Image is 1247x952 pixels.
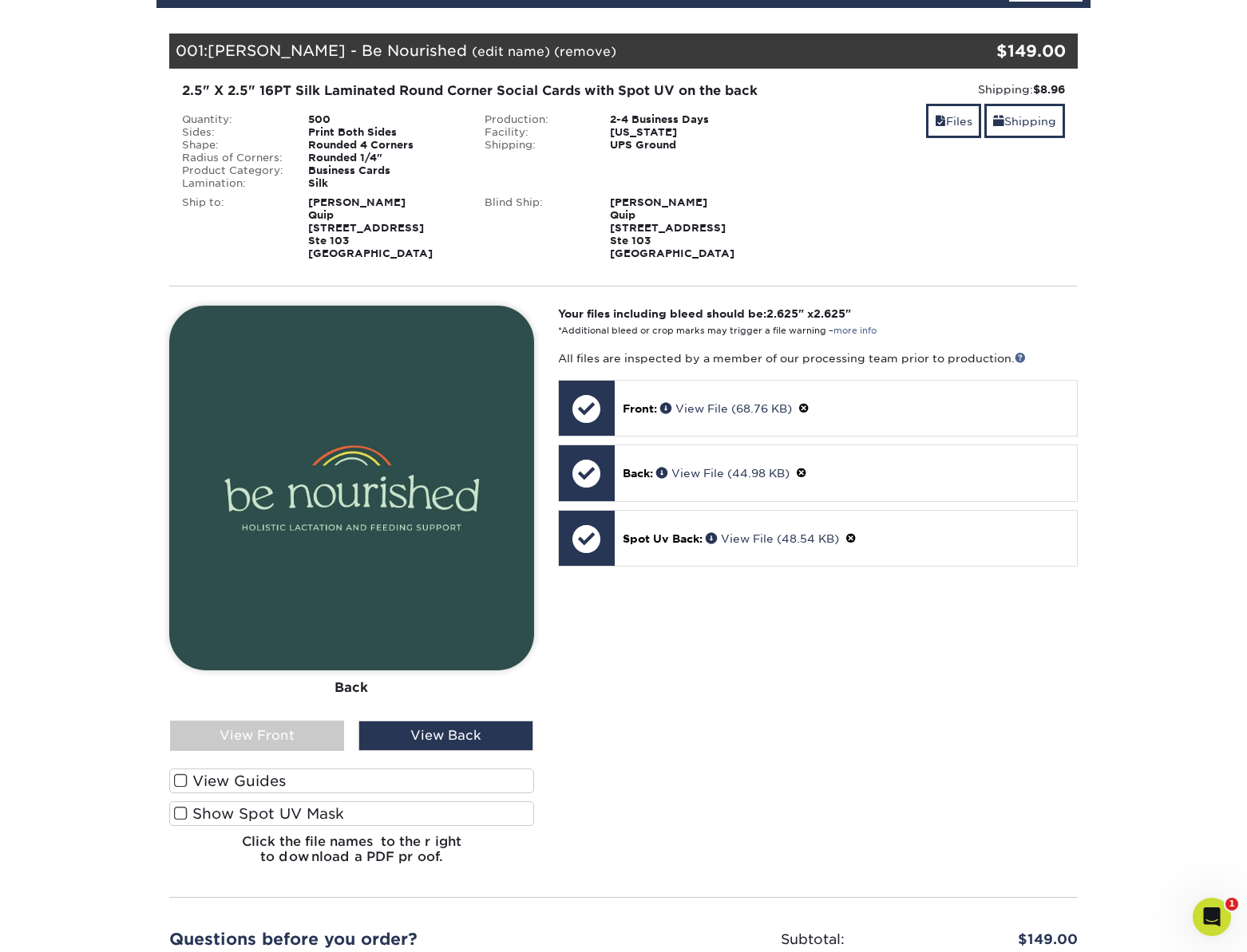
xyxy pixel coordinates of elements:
strong: [PERSON_NAME] Quip [STREET_ADDRESS] Ste 103 [GEOGRAPHIC_DATA] [308,196,433,259]
div: Product Category: [170,164,296,177]
a: Files [926,104,981,138]
div: View Back [358,721,532,751]
div: Print Both Sides [296,126,473,139]
a: (remove) [554,44,616,59]
a: View File (68.76 KB) [660,402,792,415]
div: Lamination: [170,177,296,190]
div: $149.00 [857,930,1090,950]
div: UPS Ground [598,139,774,152]
div: 2-4 Business Days [598,113,774,126]
span: Front: [623,402,657,415]
strong: [PERSON_NAME] Quip [STREET_ADDRESS] Ste 103 [GEOGRAPHIC_DATA] [610,196,734,259]
a: more info [833,326,877,336]
div: $149.00 [926,39,1066,63]
div: Blind Ship: [473,196,599,260]
span: 1 [1225,898,1238,911]
div: Subtotal: [623,930,857,950]
div: 2.5" X 2.5" 16PT Silk Laminated Round Corner Social Cards with Spot UV on the back [182,81,762,101]
p: All files are inspected by a member of our processing team prior to production. [558,350,1078,366]
div: Shipping: [786,81,1065,97]
div: [US_STATE] [598,126,774,139]
span: Back: [623,467,653,480]
small: *Additional bleed or crop marks may trigger a file warning – [558,326,877,336]
iframe: Intercom live chat [1193,898,1231,936]
div: Shape: [170,139,296,152]
span: shipping [993,115,1004,128]
span: 2.625 [766,307,798,320]
div: Business Cards [296,164,473,177]
div: Ship to: [170,196,296,260]
a: Shipping [984,104,1065,138]
div: Sides: [170,126,296,139]
div: Facility: [473,126,599,139]
label: Show Spot UV Mask [169,801,534,826]
strong: Your files including bleed should be: " x " [558,307,851,320]
div: View Front [170,721,344,751]
div: Rounded 1/4" [296,152,473,164]
a: (edit name) [472,44,550,59]
div: Rounded 4 Corners [296,139,473,152]
a: View File (44.98 KB) [656,467,790,480]
div: Radius of Corners: [170,152,296,164]
h6: Click the file names to the right to download a PDF proof. [169,834,534,877]
span: files [935,115,946,128]
label: View Guides [169,768,534,793]
div: Production: [473,113,599,126]
a: View File (48.54 KB) [706,532,839,545]
div: 001: [169,34,926,69]
span: Spot Uv Back: [623,532,703,545]
div: Silk [296,177,473,190]
div: Shipping: [473,139,599,152]
h2: Questions before you order? [169,930,612,949]
strong: $8.96 [1033,83,1065,96]
div: Quantity: [170,113,296,126]
span: 2.625 [814,307,845,320]
div: 500 [296,113,473,126]
span: [PERSON_NAME] - Be Nourished [208,41,467,59]
div: Back [169,670,534,705]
